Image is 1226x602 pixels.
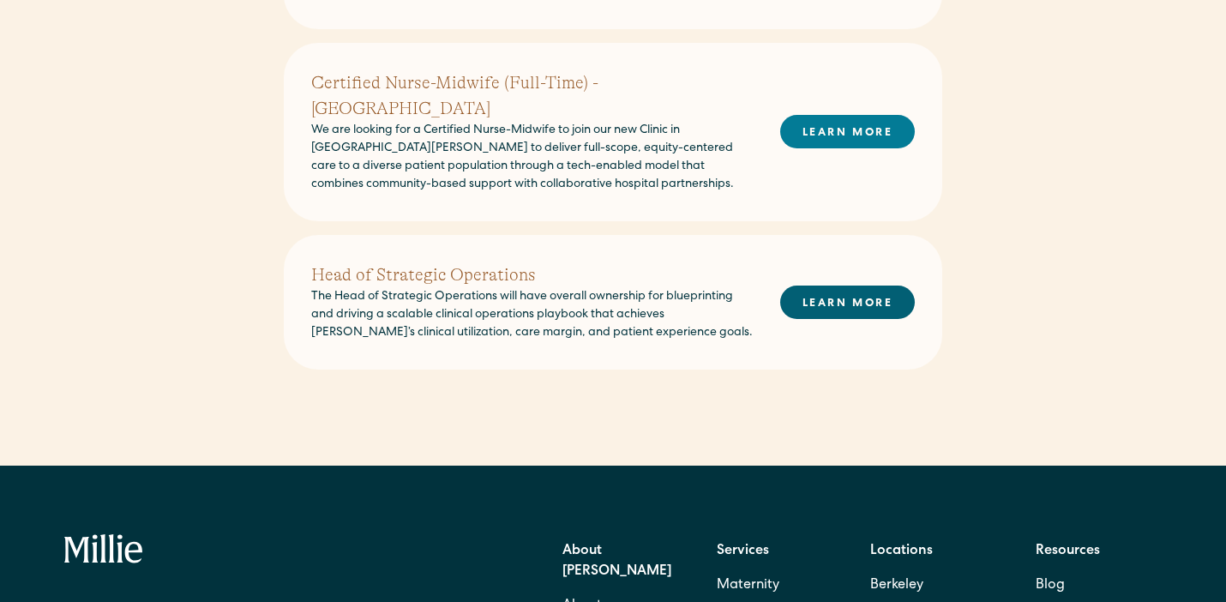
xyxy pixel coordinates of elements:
[870,545,933,558] strong: Locations
[1036,545,1100,558] strong: Resources
[311,70,753,122] h2: Certified Nurse-Midwife (Full-Time) - [GEOGRAPHIC_DATA]
[780,286,915,319] a: LEARN MORE
[311,122,753,194] p: We are looking for a Certified Nurse-Midwife to join our new Clinic in [GEOGRAPHIC_DATA][PERSON_N...
[311,288,753,342] p: The Head of Strategic Operations will have overall ownership for blueprinting and driving a scala...
[717,545,769,558] strong: Services
[562,545,671,579] strong: About [PERSON_NAME]
[311,262,753,288] h2: Head of Strategic Operations
[780,115,915,148] a: LEARN MORE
